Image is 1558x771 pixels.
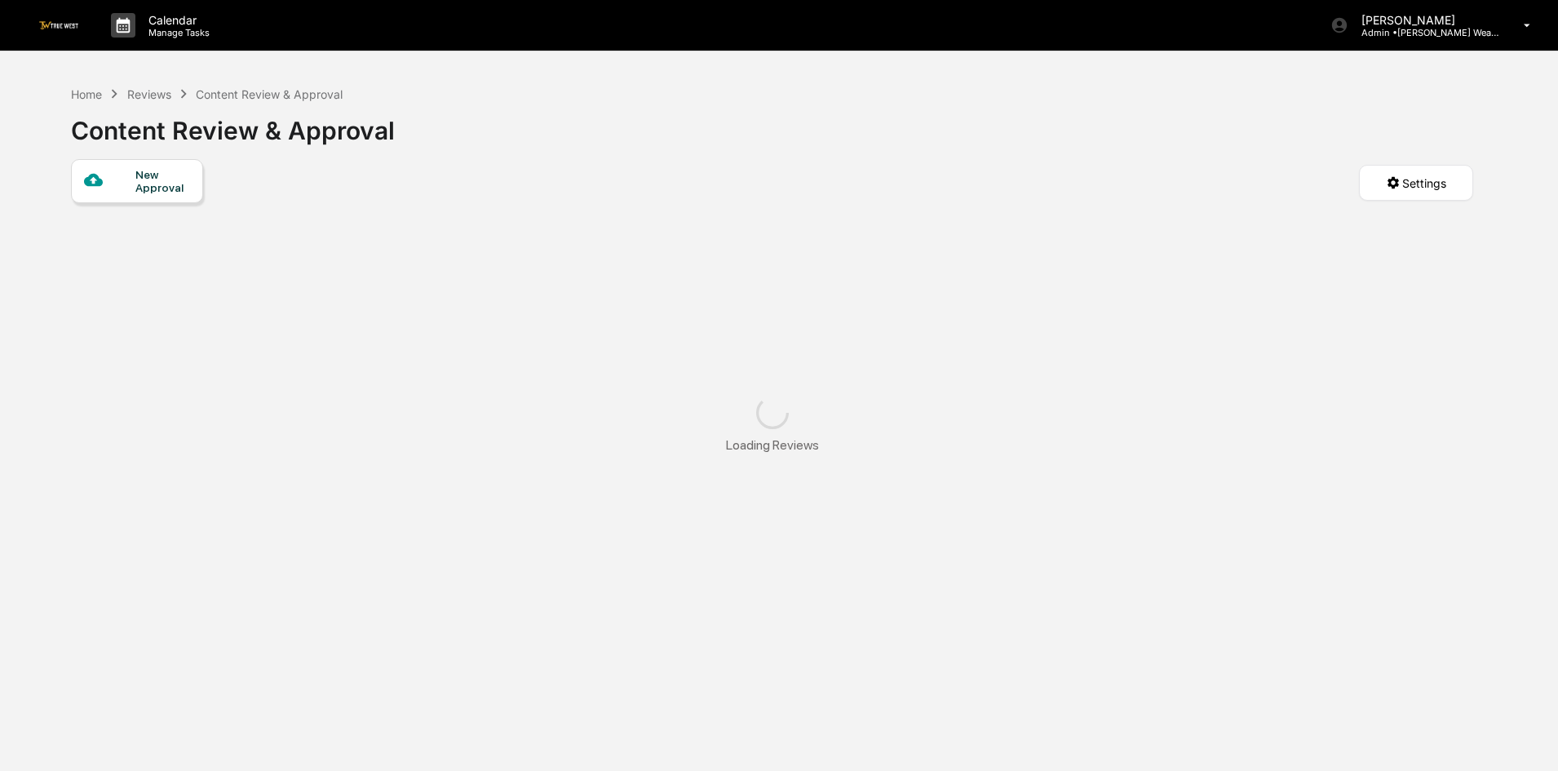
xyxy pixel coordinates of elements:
[135,13,218,27] p: Calendar
[196,87,343,101] div: Content Review & Approval
[1348,13,1500,27] p: [PERSON_NAME]
[135,27,218,38] p: Manage Tasks
[135,168,190,194] div: New Approval
[71,103,395,145] div: Content Review & Approval
[127,87,171,101] div: Reviews
[1359,165,1473,201] button: Settings
[1348,27,1500,38] p: Admin • [PERSON_NAME] Wealth Management
[39,21,78,29] img: logo
[71,87,102,101] div: Home
[726,437,819,453] div: Loading Reviews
